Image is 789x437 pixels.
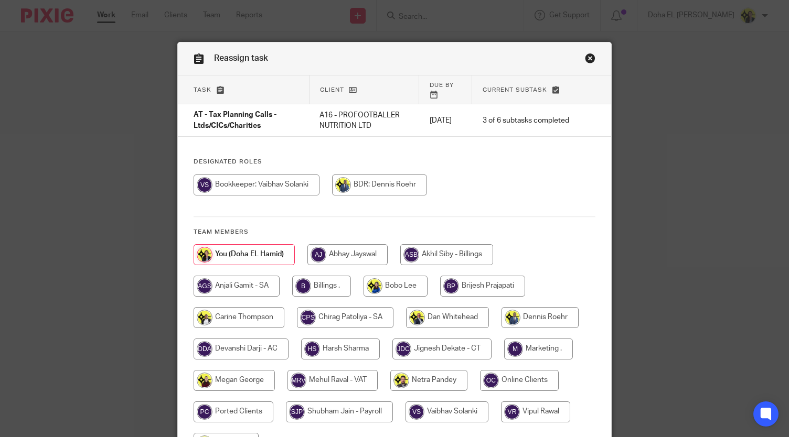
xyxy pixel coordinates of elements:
[194,228,595,236] h4: Team members
[430,115,462,126] p: [DATE]
[319,110,409,132] p: A16 - PROFOOTBALLER NUTRITION LTD
[430,82,454,88] span: Due by
[320,87,344,93] span: Client
[214,54,268,62] span: Reassign task
[194,112,276,130] span: AT - Tax Planning Calls - Ltds/CICs/Charities
[194,87,211,93] span: Task
[472,104,580,137] td: 3 of 6 subtasks completed
[585,53,595,67] a: Close this dialog window
[194,158,595,166] h4: Designated Roles
[483,87,547,93] span: Current subtask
